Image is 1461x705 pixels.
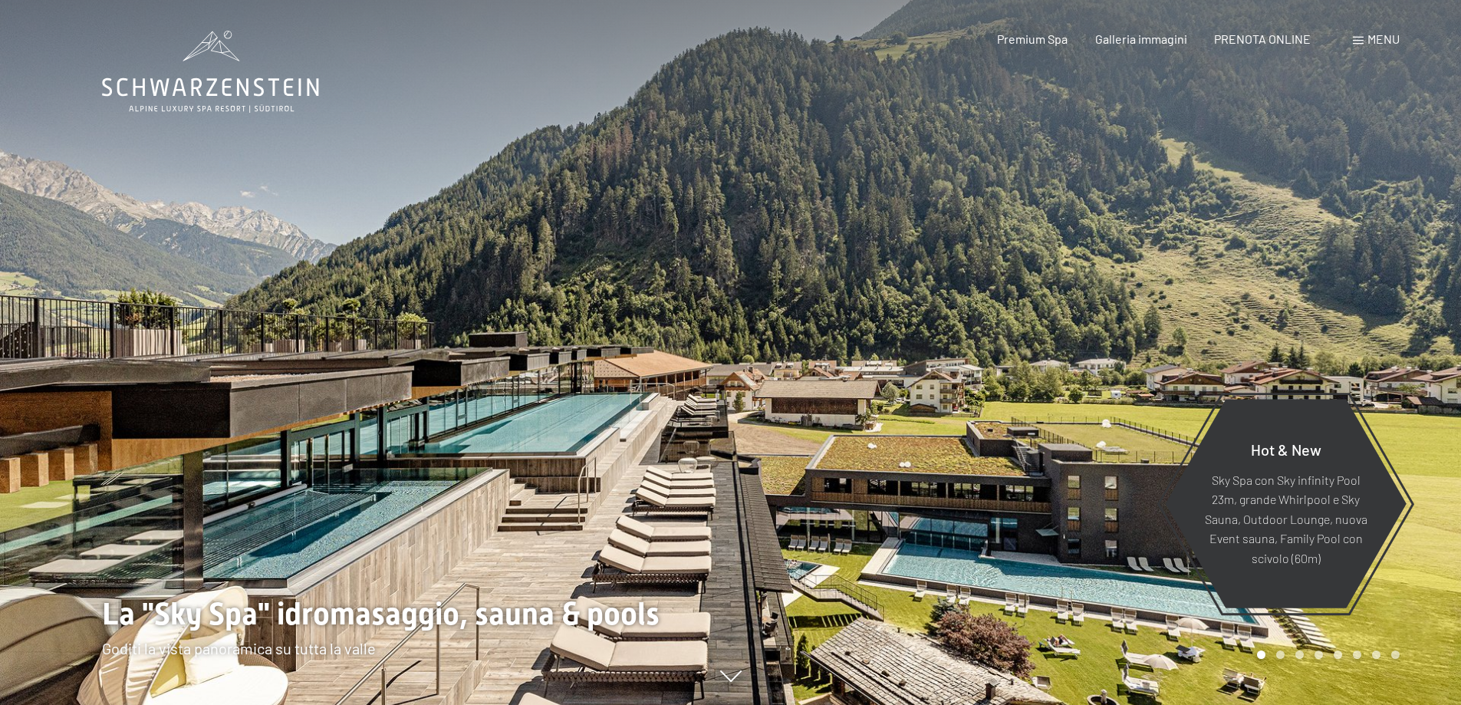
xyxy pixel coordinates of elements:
div: Carousel Page 5 [1334,651,1342,659]
div: Carousel Page 2 [1276,651,1285,659]
div: Carousel Page 1 (Current Slide) [1257,651,1265,659]
a: Galleria immagini [1095,31,1187,46]
div: Carousel Page 3 [1295,651,1304,659]
span: Hot & New [1251,440,1321,458]
div: Carousel Page 7 [1372,651,1380,659]
div: Carousel Page 4 [1315,651,1323,659]
span: Menu [1367,31,1400,46]
a: PRENOTA ONLINE [1214,31,1311,46]
div: Carousel Page 6 [1353,651,1361,659]
a: Premium Spa [997,31,1068,46]
a: Hot & New Sky Spa con Sky infinity Pool 23m, grande Whirlpool e Sky Sauna, Outdoor Lounge, nuova ... [1164,398,1407,609]
div: Carousel Page 8 [1391,651,1400,659]
div: Carousel Pagination [1252,651,1400,659]
p: Sky Spa con Sky infinity Pool 23m, grande Whirlpool e Sky Sauna, Outdoor Lounge, nuova Event saun... [1203,469,1369,568]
